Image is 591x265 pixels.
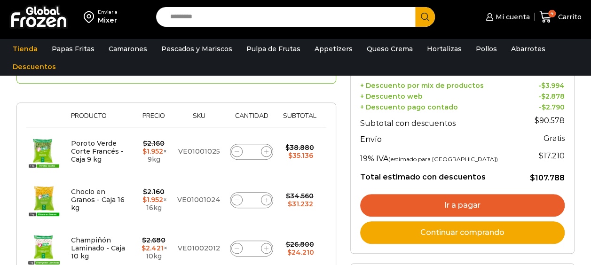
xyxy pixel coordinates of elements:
[360,221,565,244] a: Continuar comprando
[288,200,292,208] span: $
[360,194,565,217] a: Ir a pagar
[157,40,237,58] a: Pescados y Mariscos
[422,40,466,58] a: Hortalizas
[493,12,530,22] span: Mi cuenta
[143,139,147,148] span: $
[548,10,556,17] span: 4
[142,244,164,252] bdi: 2.421
[245,242,258,255] input: Product quantity
[360,111,519,130] th: Subtotal con descuentos
[286,192,314,200] bdi: 34.560
[539,151,565,160] span: 17.210
[142,244,146,252] span: $
[71,139,124,164] a: Poroto Verde Corte Francés - Caja 9 kg
[287,248,314,257] bdi: 24.210
[360,130,519,147] th: Envío
[104,40,152,58] a: Camarones
[66,112,135,127] th: Producto
[539,151,544,160] span: $
[360,79,519,90] th: + Descuento por mix de productos
[360,90,519,101] th: + Descuento web
[142,195,163,204] bdi: 1.952
[544,134,565,143] strong: Gratis
[286,192,290,200] span: $
[142,236,165,244] bdi: 2.680
[288,200,313,208] bdi: 31.232
[8,58,61,76] a: Descuentos
[245,194,258,207] input: Product quantity
[285,143,290,152] span: $
[278,112,322,127] th: Subtotal
[245,145,258,158] input: Product quantity
[142,236,146,244] span: $
[8,40,42,58] a: Tienda
[142,195,146,204] span: $
[362,40,418,58] a: Queso Crema
[530,173,535,182] span: $
[542,103,546,111] span: $
[535,116,565,125] bdi: 90.578
[71,236,125,260] a: Champiñón Laminado - Caja 10 kg
[288,151,313,160] bdi: 35.136
[310,40,357,58] a: Appetizers
[173,127,225,176] td: VE01001025
[143,139,165,148] bdi: 2.160
[143,187,165,196] bdi: 2.160
[360,165,519,183] th: Total estimado con descuentos
[519,79,565,90] td: -
[535,116,539,125] span: $
[539,6,582,28] a: 4 Carrito
[71,187,125,212] a: Choclo en Granos - Caja 16 kg
[541,92,565,101] bdi: 2.878
[530,173,565,182] bdi: 107.788
[541,81,565,90] bdi: 3.994
[415,7,435,27] button: Search button
[47,40,99,58] a: Papas Fritas
[556,12,582,22] span: Carrito
[360,101,519,111] th: + Descuento pago contado
[519,101,565,111] td: -
[541,81,545,90] span: $
[135,127,173,176] td: × 9kg
[135,112,173,127] th: Precio
[541,92,545,101] span: $
[471,40,502,58] a: Pollos
[288,151,292,160] span: $
[142,147,163,156] bdi: 1.952
[388,156,498,163] small: (estimado para [GEOGRAPHIC_DATA])
[143,187,147,196] span: $
[135,176,173,224] td: × 16kg
[286,240,290,249] span: $
[506,40,550,58] a: Abarrotes
[287,248,292,257] span: $
[285,143,314,152] bdi: 38.880
[84,9,98,25] img: address-field-icon.svg
[98,16,118,25] div: Mixer
[242,40,305,58] a: Pulpa de Frutas
[98,9,118,16] div: Enviar a
[483,8,529,26] a: Mi cuenta
[286,240,314,249] bdi: 26.800
[225,112,278,127] th: Cantidad
[542,103,565,111] bdi: 2.790
[360,147,519,165] th: 19% IVA
[142,147,146,156] span: $
[519,90,565,101] td: -
[173,176,225,224] td: VE01001024
[173,112,225,127] th: Sku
